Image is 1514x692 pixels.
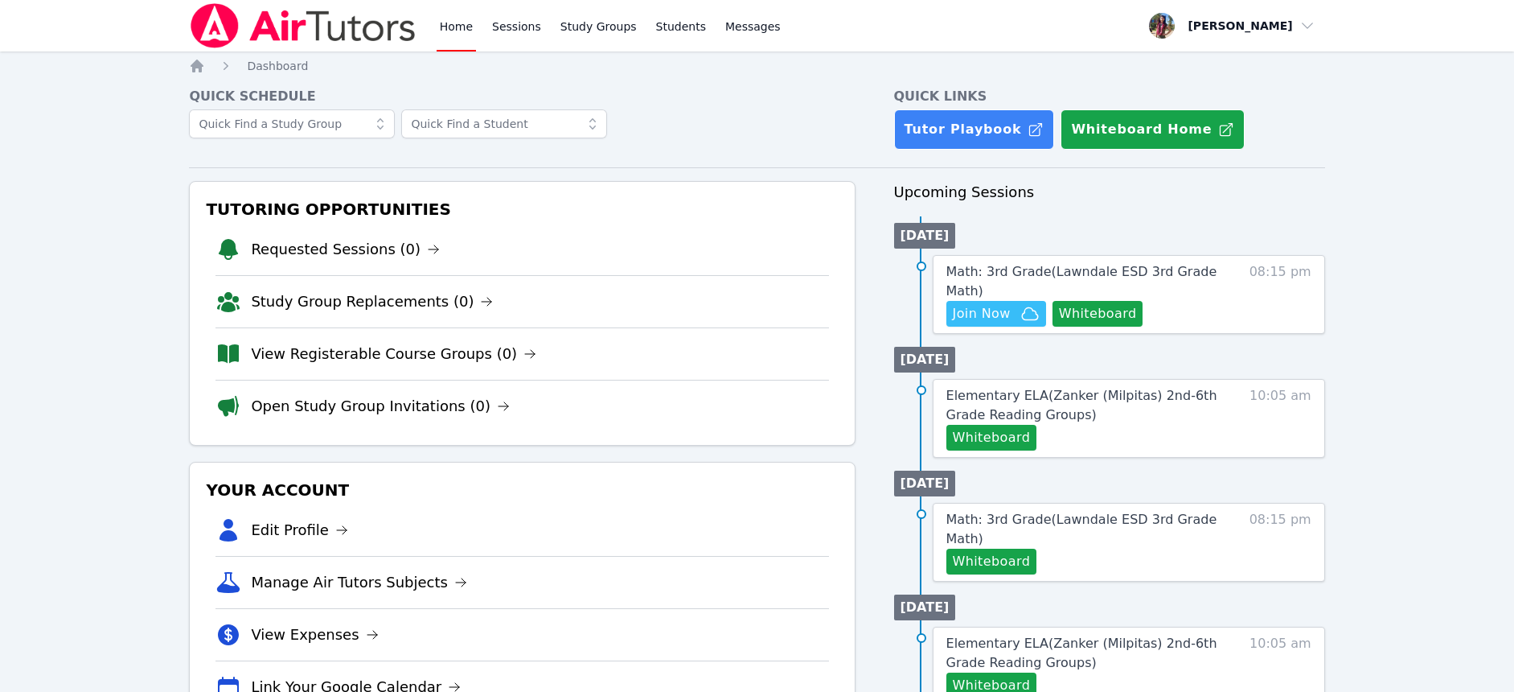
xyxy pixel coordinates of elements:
a: Requested Sessions (0) [251,238,440,261]
a: Elementary ELA(Zanker (Milpitas) 2nd-6th Grade Reading Groups) [946,386,1221,425]
li: [DATE] [894,223,956,249]
h3: Upcoming Sessions [894,181,1325,204]
button: Whiteboard [946,425,1037,451]
h3: Your Account [203,476,841,505]
span: 10:05 am [1249,386,1311,451]
span: 08:15 pm [1249,262,1311,327]
span: 08:15 pm [1249,510,1311,575]
li: [DATE] [894,347,956,373]
input: Quick Find a Study Group [189,109,395,138]
a: Math: 3rd Grade(Lawndale ESD 3rd Grade Math) [946,262,1221,301]
span: Math: 3rd Grade ( Lawndale ESD 3rd Grade Math ) [946,512,1217,546]
a: Math: 3rd Grade(Lawndale ESD 3rd Grade Math) [946,510,1221,549]
li: [DATE] [894,471,956,496]
a: View Expenses [251,624,378,646]
span: Elementary ELA ( Zanker (Milpitas) 2nd-6th Grade Reading Groups ) [946,388,1217,422]
a: Open Study Group Invitations (0) [251,395,510,418]
a: View Registerable Course Groups (0) [251,343,536,365]
h4: Quick Links [894,87,1325,106]
span: Dashboard [247,60,308,72]
span: Join Now [953,304,1011,323]
button: Whiteboard [1052,301,1143,327]
h3: Tutoring Opportunities [203,195,841,224]
span: Math: 3rd Grade ( Lawndale ESD 3rd Grade Math ) [946,264,1217,299]
button: Whiteboard [946,549,1037,575]
nav: Breadcrumb [189,58,1324,74]
a: Study Group Replacements (0) [251,290,493,313]
a: Manage Air Tutors Subjects [251,571,467,594]
h4: Quick Schedule [189,87,855,106]
span: Elementary ELA ( Zanker (Milpitas) 2nd-6th Grade Reading Groups ) [946,636,1217,670]
a: Edit Profile [251,519,348,542]
a: Elementary ELA(Zanker (Milpitas) 2nd-6th Grade Reading Groups) [946,634,1221,673]
button: Whiteboard Home [1061,109,1245,150]
li: [DATE] [894,595,956,620]
img: Air Tutors [189,3,416,48]
button: Join Now [946,301,1046,327]
a: Tutor Playbook [894,109,1055,150]
span: Messages [725,19,781,35]
input: Quick Find a Student [401,109,607,138]
a: Dashboard [247,58,308,74]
